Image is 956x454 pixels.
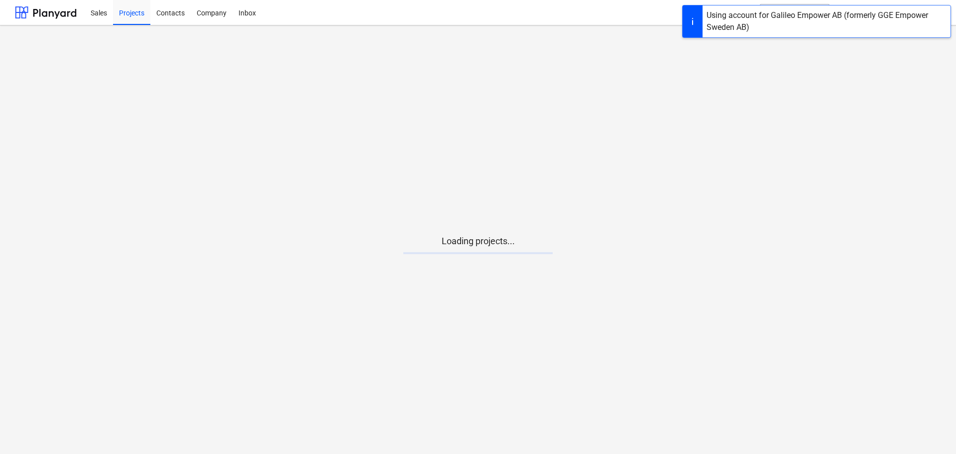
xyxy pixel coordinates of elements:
[707,9,947,33] div: Using account for Galileo Empower AB (formerly GGE Empower Sweden AB)
[403,235,553,247] p: Loading projects...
